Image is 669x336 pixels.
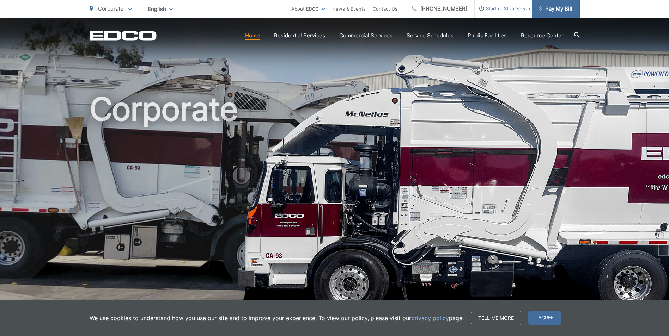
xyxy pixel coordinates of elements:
[291,5,325,13] a: About EDCO
[339,31,393,40] a: Commercial Services
[332,5,366,13] a: News & Events
[528,311,561,325] span: I agree
[539,5,572,13] span: Pay My Bill
[471,311,521,325] a: Tell me more
[90,92,580,315] h1: Corporate
[98,5,123,12] span: Corporate
[373,5,397,13] a: Contact Us
[411,314,449,322] a: privacy policy
[274,31,325,40] a: Residential Services
[90,31,157,41] a: EDCD logo. Return to the homepage.
[90,314,464,322] p: We use cookies to understand how you use our site and to improve your experience. To view our pol...
[521,31,564,40] a: Resource Center
[407,31,454,40] a: Service Schedules
[468,31,507,40] a: Public Facilities
[245,31,260,40] a: Home
[142,3,178,15] span: English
